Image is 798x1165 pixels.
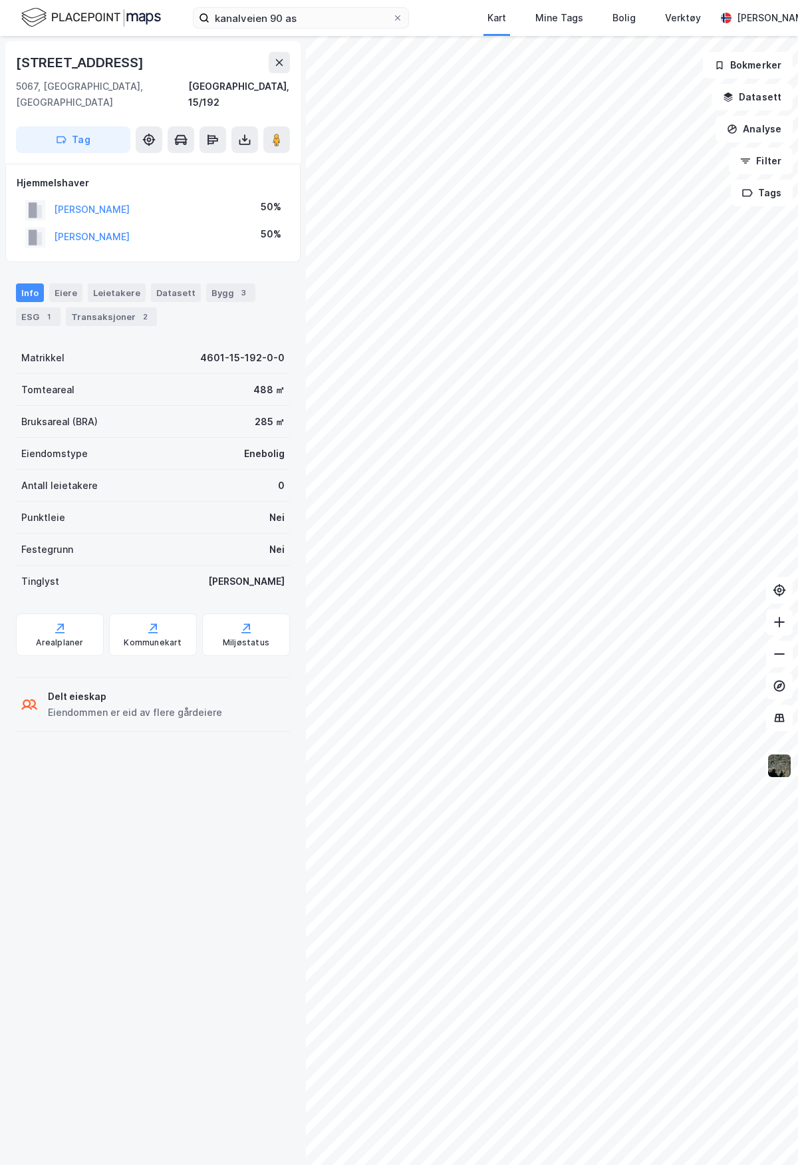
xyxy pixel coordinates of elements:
[200,350,285,366] div: 4601-15-192-0-0
[66,307,157,326] div: Transaksjoner
[21,574,59,589] div: Tinglyst
[255,414,285,430] div: 285 ㎡
[21,350,65,366] div: Matrikkel
[124,637,182,648] div: Kommunekart
[21,446,88,462] div: Eiendomstype
[42,310,55,323] div: 1
[261,226,281,242] div: 50%
[612,10,636,26] div: Bolig
[16,126,130,153] button: Tag
[703,52,793,79] button: Bokmerker
[731,1101,798,1165] iframe: Chat Widget
[206,283,255,302] div: Bygg
[253,382,285,398] div: 488 ㎡
[16,283,44,302] div: Info
[48,689,222,705] div: Delt eieskap
[712,84,793,110] button: Datasett
[48,705,222,721] div: Eiendommen er eid av flere gårdeiere
[16,52,146,73] div: [STREET_ADDRESS]
[767,753,792,778] img: 9k=
[223,637,269,648] div: Miljøstatus
[261,199,281,215] div: 50%
[209,8,392,28] input: Søk på adresse, matrikkel, gårdeiere, leietakere eller personer
[731,180,793,206] button: Tags
[16,307,61,326] div: ESG
[244,446,285,462] div: Enebolig
[731,1101,798,1165] div: Kontrollprogram for chat
[665,10,701,26] div: Verktøy
[188,79,290,110] div: [GEOGRAPHIC_DATA], 15/192
[278,478,285,494] div: 0
[729,148,793,174] button: Filter
[716,116,793,142] button: Analyse
[49,283,82,302] div: Eiere
[36,637,83,648] div: Arealplaner
[21,478,98,494] div: Antall leietakere
[21,382,74,398] div: Tomteareal
[138,310,152,323] div: 2
[17,175,289,191] div: Hjemmelshaver
[21,6,161,29] img: logo.f888ab2527a4732fd821a326f86c7f29.svg
[535,10,583,26] div: Mine Tags
[21,542,73,558] div: Festegrunn
[21,510,65,526] div: Punktleie
[16,79,188,110] div: 5067, [GEOGRAPHIC_DATA], [GEOGRAPHIC_DATA]
[269,542,285,558] div: Nei
[88,283,146,302] div: Leietakere
[487,10,506,26] div: Kart
[21,414,98,430] div: Bruksareal (BRA)
[269,510,285,526] div: Nei
[208,574,285,589] div: [PERSON_NAME]
[237,286,250,299] div: 3
[151,283,201,302] div: Datasett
